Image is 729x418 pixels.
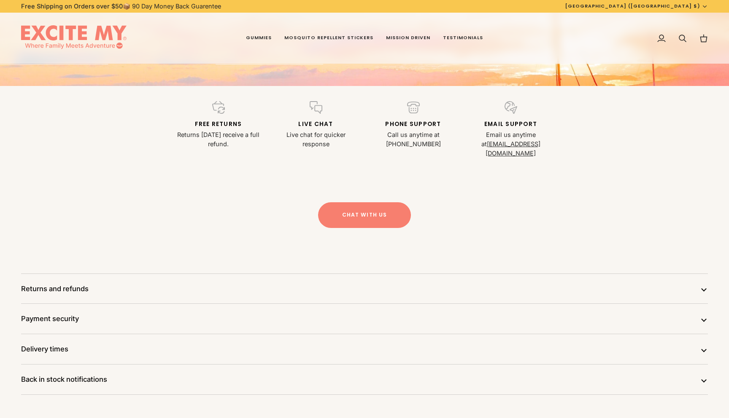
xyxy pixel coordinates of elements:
[240,13,278,64] a: Gummies
[380,13,437,64] a: Mission Driven
[21,364,708,394] button: Back in stock notifications
[386,35,430,41] span: Mission Driven
[370,120,457,129] p: Phone Support
[21,2,221,11] p: 📦 90 Day Money Back Guarentee
[272,130,359,149] p: Live chat for quicker response
[437,13,489,64] a: Testimonials
[246,35,272,41] span: Gummies
[318,202,411,228] button: Chat with Us
[21,3,123,10] strong: Free Shipping on Orders over $50
[175,130,262,149] p: Returns [DATE] receive a full refund.
[370,130,457,149] p: Call us anytime at [PHONE_NUMBER]
[443,35,483,41] span: Testimonials
[21,274,708,304] button: Returns and refunds
[559,3,714,10] button: [GEOGRAPHIC_DATA] ([GEOGRAPHIC_DATA] $)
[486,140,540,157] a: [EMAIL_ADDRESS][DOMAIN_NAME]
[284,35,374,41] span: Mosquito Repellent Stickers
[278,13,380,64] a: Mosquito Repellent Stickers
[175,120,262,129] p: Free returns
[21,25,127,51] img: EXCITE MY®
[467,130,554,158] p: Email us anytime at
[467,120,554,129] p: Email Support
[21,334,708,364] button: Delivery times
[272,120,359,129] p: Live Chat
[21,304,708,334] button: Payment security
